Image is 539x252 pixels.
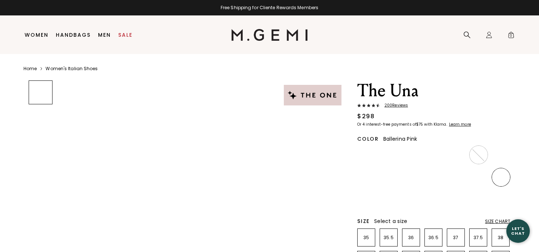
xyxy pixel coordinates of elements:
p: 37 [447,235,464,241]
klarna-placement-style-body: Or 4 interest-free payments of [357,122,416,127]
a: Women's Italian Shoes [46,66,98,72]
h2: Size [357,218,370,224]
span: Select a size [374,217,407,225]
img: Ballerina Pink [493,169,509,186]
klarna-placement-style-body: with Klarna [424,122,448,127]
img: Military [403,169,420,186]
klarna-placement-style-cta: Learn more [449,122,471,127]
h1: The Una [357,80,510,101]
p: 36 [402,235,420,241]
p: 38 [492,235,509,241]
img: Chocolate [426,169,442,186]
img: Silver [358,169,375,186]
img: Leopard Print [381,147,397,163]
a: Women [25,32,48,38]
img: M.Gemi [231,29,308,41]
p: 36.5 [425,235,442,241]
span: Ballerina Pink [383,135,417,143]
a: Men [98,32,111,38]
img: Light Tan [358,147,375,163]
p: 37.5 [470,235,487,241]
img: Ecru [470,169,487,186]
img: Burgundy [470,147,487,163]
img: Black [403,147,420,163]
img: Navy [358,191,375,208]
img: Gunmetal [381,169,397,186]
img: The Una [29,108,52,131]
img: The Una [29,214,52,237]
span: 200 Review s [380,103,408,108]
img: The Una [29,161,52,184]
img: Gold [493,147,509,163]
img: The Una [29,134,52,157]
a: Learn more [448,122,471,127]
div: Size Chart [485,219,510,224]
img: Antique Rose [448,169,464,186]
a: Handbags [56,32,91,38]
div: Let's Chat [506,226,530,235]
img: The Una [29,187,52,210]
h2: Color [357,136,379,142]
a: Sale [118,32,133,38]
p: 35.5 [380,235,397,241]
p: 35 [358,235,375,241]
img: Midnight Blue [448,147,464,163]
span: 0 [507,33,515,40]
div: $298 [357,112,375,121]
a: Home [23,66,37,72]
img: Cocoa [426,147,442,163]
klarna-placement-style-amount: $75 [416,122,423,127]
a: 200Reviews [357,103,510,109]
